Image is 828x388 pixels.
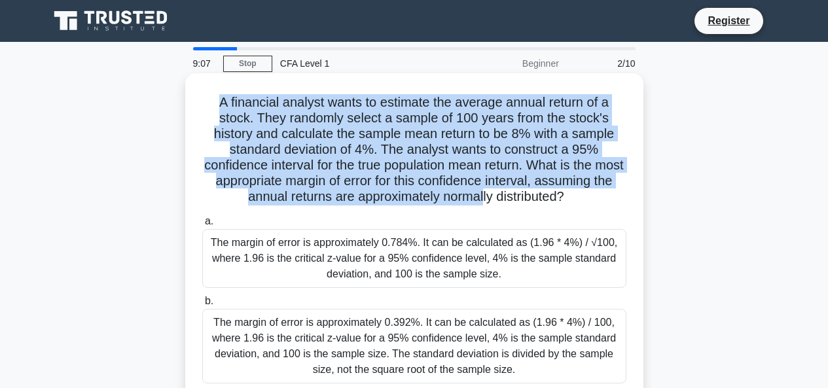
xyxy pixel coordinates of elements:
a: Register [700,12,757,29]
div: 2/10 [567,50,643,77]
span: a. [205,215,213,226]
a: Stop [223,56,272,72]
div: 9:07 [185,50,223,77]
h5: A financial analyst wants to estimate the average annual return of a stock. They randomly select ... [201,94,628,205]
div: The margin of error is approximately 0.392%. It can be calculated as (1.96 * 4%) / 100, where 1.9... [202,309,626,383]
div: The margin of error is approximately 0.784%. It can be calculated as (1.96 * 4%) / √100, where 1.... [202,229,626,288]
div: CFA Level 1 [272,50,452,77]
div: Beginner [452,50,567,77]
span: b. [205,295,213,306]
